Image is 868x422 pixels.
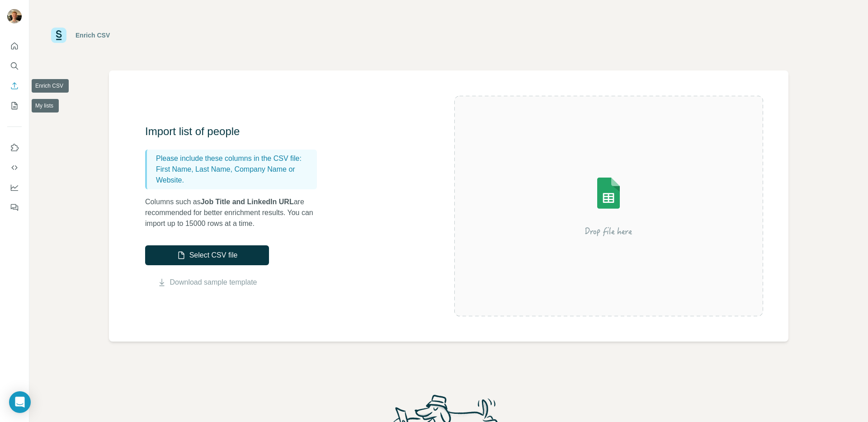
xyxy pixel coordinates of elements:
[156,153,313,164] p: Please include these columns in the CSV file:
[145,197,326,229] p: Columns such as are recommended for better enrichment results. You can import up to 15000 rows at...
[145,277,269,288] button: Download sample template
[9,391,31,413] div: Open Intercom Messenger
[7,199,22,216] button: Feedback
[7,58,22,74] button: Search
[527,152,690,260] img: Surfe Illustration - Drop file here or select below
[145,245,269,265] button: Select CSV file
[7,9,22,23] img: Avatar
[7,98,22,114] button: My lists
[75,31,110,40] div: Enrich CSV
[156,164,313,186] p: First Name, Last Name, Company Name or Website.
[7,78,22,94] button: Enrich CSV
[7,38,22,54] button: Quick start
[51,28,66,43] img: Surfe Logo
[170,277,257,288] a: Download sample template
[7,159,22,176] button: Use Surfe API
[145,124,326,139] h3: Import list of people
[7,140,22,156] button: Use Surfe on LinkedIn
[201,198,294,206] span: Job Title and LinkedIn URL
[7,179,22,196] button: Dashboard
